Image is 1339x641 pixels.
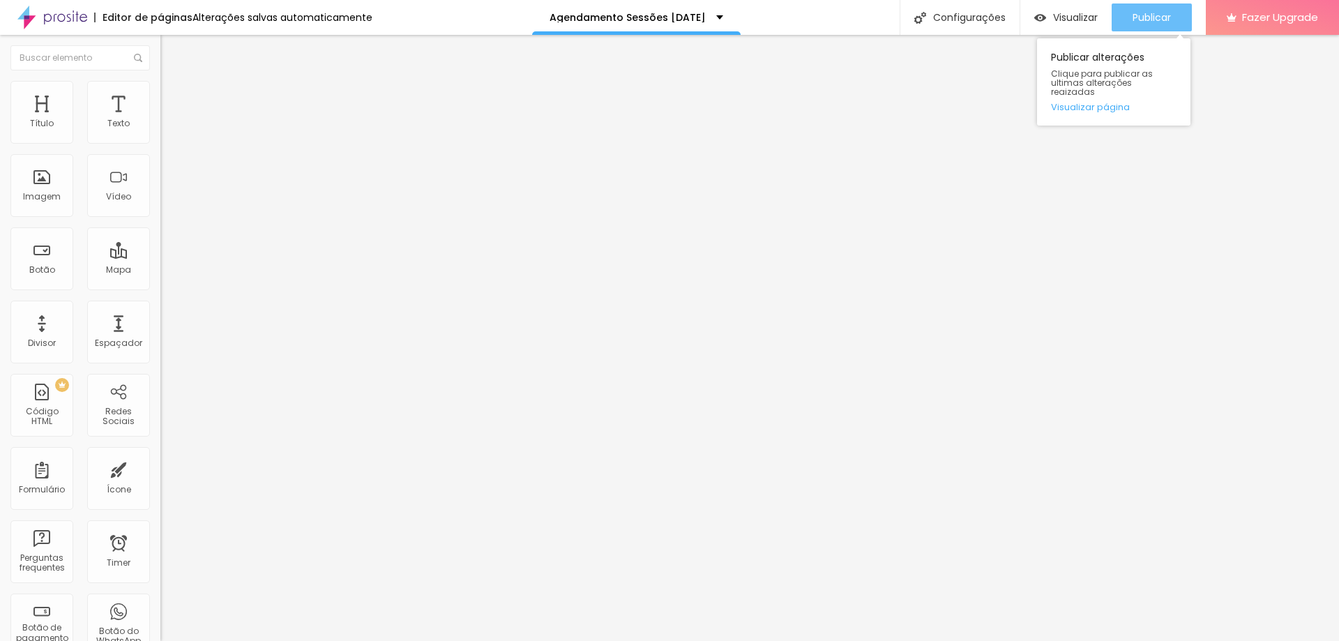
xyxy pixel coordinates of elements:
[106,265,131,275] div: Mapa
[28,338,56,348] div: Divisor
[550,13,706,22] p: Agendamento Sessões [DATE]
[1133,12,1171,23] span: Publicar
[107,558,130,568] div: Timer
[14,407,69,427] div: Código HTML
[29,265,55,275] div: Botão
[107,485,131,495] div: Ícone
[23,192,61,202] div: Imagem
[94,13,192,22] div: Editor de páginas
[192,13,372,22] div: Alterações salvas automaticamente
[1051,103,1177,112] a: Visualizar página
[14,553,69,573] div: Perguntas frequentes
[914,12,926,24] img: Icone
[1112,3,1192,31] button: Publicar
[19,485,65,495] div: Formulário
[1037,38,1190,126] div: Publicar alterações
[1020,3,1112,31] button: Visualizar
[106,192,131,202] div: Vídeo
[134,54,142,62] img: Icone
[91,407,146,427] div: Redes Sociais
[107,119,130,128] div: Texto
[1051,69,1177,97] span: Clique para publicar as ultimas alterações reaizadas
[1242,11,1318,23] span: Fazer Upgrade
[1053,12,1098,23] span: Visualizar
[95,338,142,348] div: Espaçador
[160,35,1339,641] iframe: Editor
[10,45,150,70] input: Buscar elemento
[30,119,54,128] div: Título
[1034,12,1046,24] img: view-1.svg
